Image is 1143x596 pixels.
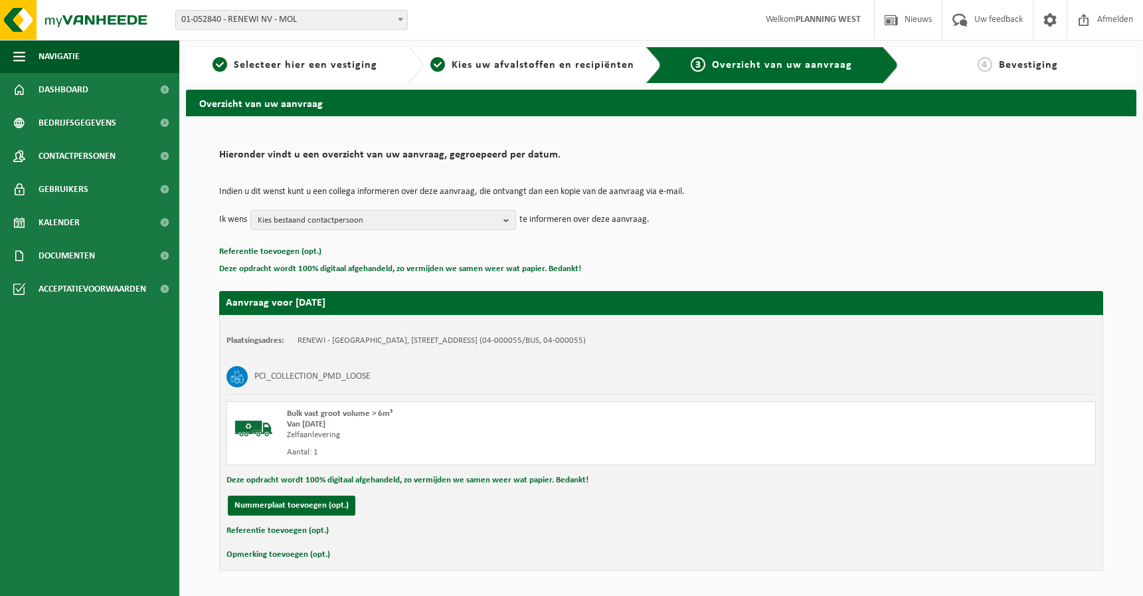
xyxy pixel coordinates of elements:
span: 1 [213,57,227,72]
span: 01-052840 - RENEWI NV - MOL [175,10,408,30]
span: 4 [978,57,992,72]
span: Bevestiging [999,60,1058,70]
span: 3 [691,57,705,72]
button: Deze opdracht wordt 100% digitaal afgehandeld, zo vermijden we samen weer wat papier. Bedankt! [219,260,581,278]
h3: PCI_COLLECTION_PMD_LOOSE [254,366,371,387]
h2: Overzicht van uw aanvraag [186,90,1136,116]
span: Contactpersonen [39,140,116,173]
button: Deze opdracht wordt 100% digitaal afgehandeld, zo vermijden we samen weer wat papier. Bedankt! [226,472,588,489]
strong: Van [DATE] [287,420,325,429]
span: 2 [430,57,445,72]
span: Kalender [39,206,80,239]
span: Kies uw afvalstoffen en recipiënten [452,60,634,70]
span: Bulk vast groot volume > 6m³ [287,409,393,418]
button: Nummerplaat toevoegen (opt.) [228,496,355,516]
span: Bedrijfsgegevens [39,106,116,140]
span: Kies bestaand contactpersoon [258,211,498,231]
h2: Hieronder vindt u een overzicht van uw aanvraag, gegroepeerd per datum. [219,149,1103,167]
span: Navigatie [39,40,80,73]
button: Referentie toevoegen (opt.) [219,243,321,260]
strong: PLANNING WEST [796,15,861,25]
td: RENEWI - [GEOGRAPHIC_DATA], [STREET_ADDRESS] (04-000055/BUS, 04-000055) [298,336,586,346]
p: te informeren over deze aanvraag. [519,210,650,230]
p: Indien u dit wenst kunt u een collega informeren over deze aanvraag, die ontvangt dan een kopie v... [219,187,1103,197]
a: 2Kies uw afvalstoffen en recipiënten [430,57,635,73]
div: Zelfaanlevering [287,430,715,441]
span: Documenten [39,239,95,272]
img: BL-SO-LV.png [234,409,274,448]
span: Selecteer hier een vestiging [234,60,377,70]
button: Kies bestaand contactpersoon [250,210,516,230]
button: Referentie toevoegen (opt.) [226,522,329,540]
p: Ik wens [219,210,247,230]
strong: Plaatsingsadres: [226,336,284,345]
div: Aantal: 1 [287,447,715,458]
button: Opmerking toevoegen (opt.) [226,546,330,563]
strong: Aanvraag voor [DATE] [226,298,325,308]
span: Overzicht van uw aanvraag [712,60,852,70]
a: 1Selecteer hier een vestiging [193,57,397,73]
span: 01-052840 - RENEWI NV - MOL [176,11,407,29]
span: Acceptatievoorwaarden [39,272,146,306]
span: Dashboard [39,73,88,106]
span: Gebruikers [39,173,88,206]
